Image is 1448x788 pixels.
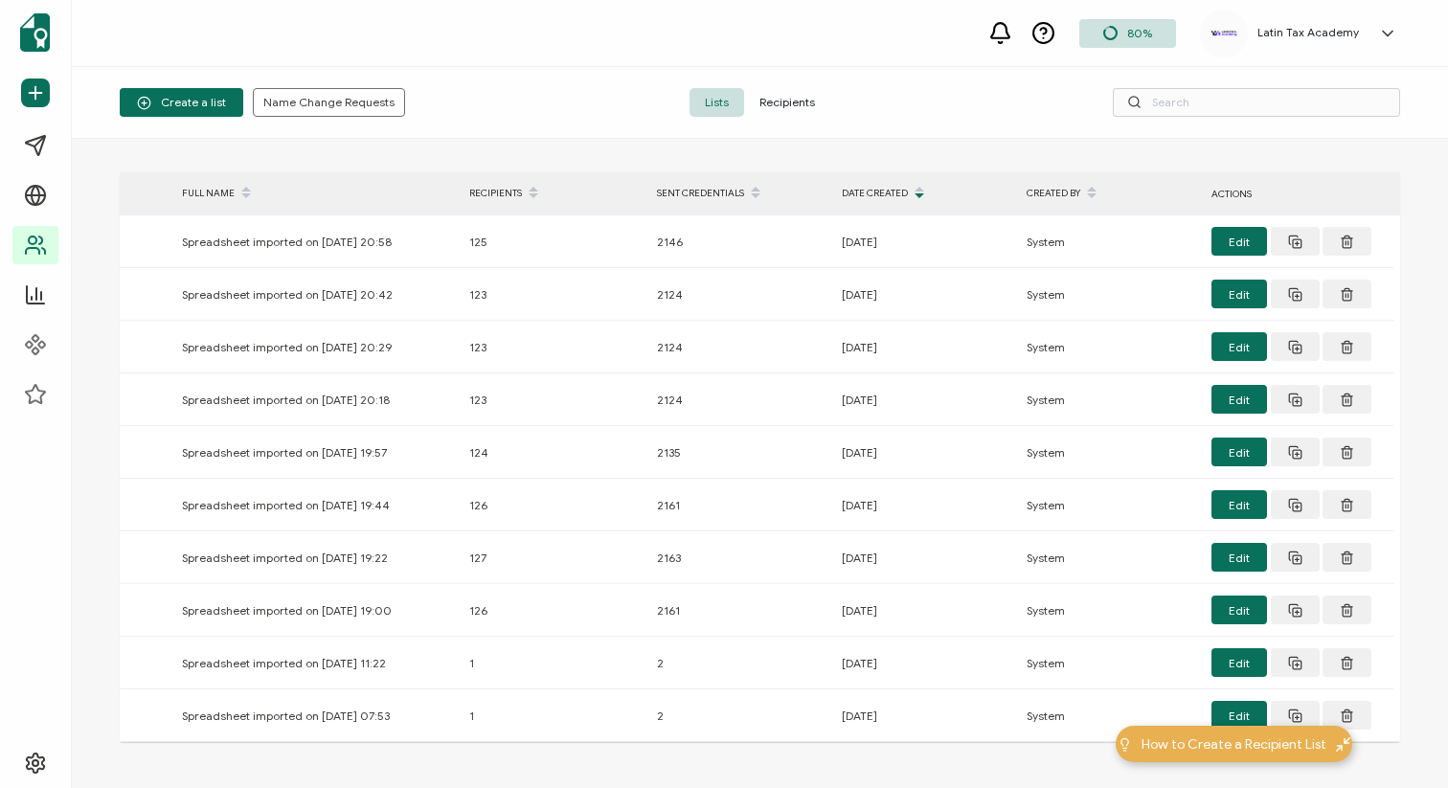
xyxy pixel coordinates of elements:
div: [DATE] [832,547,1017,569]
div: System [1017,705,1202,727]
button: Edit [1211,227,1267,256]
div: Spreadsheet imported on [DATE] 07:53 [172,705,460,727]
span: Lists [690,88,744,117]
div: Spreadsheet imported on [DATE] 11:22 [172,652,460,674]
div: ACTIONS [1202,183,1393,205]
div: 2163 [647,547,832,569]
div: 1 [460,705,647,727]
div: 1 [460,652,647,674]
div: Spreadsheet imported on [DATE] 20:42 [172,283,460,305]
div: [DATE] [832,652,1017,674]
div: 2124 [647,336,832,358]
div: Spreadsheet imported on [DATE] 20:58 [172,231,460,253]
div: 123 [460,389,647,411]
div: System [1017,652,1202,674]
iframe: Chat Widget [1120,572,1448,788]
div: 126 [460,494,647,516]
div: [DATE] [832,441,1017,463]
div: 2 [647,652,832,674]
div: System [1017,599,1202,621]
div: [DATE] [832,283,1017,305]
div: 2161 [647,494,832,516]
div: 126 [460,599,647,621]
div: System [1017,336,1202,358]
button: Edit [1211,332,1267,361]
div: [DATE] [832,599,1017,621]
span: Recipients [744,88,830,117]
div: 2124 [647,283,832,305]
div: DATE CREATED [832,177,1017,210]
div: 127 [460,547,647,569]
div: System [1017,283,1202,305]
button: Name Change Requests [253,88,405,117]
div: [DATE] [832,389,1017,411]
input: Search [1113,88,1400,117]
span: 80% [1127,26,1152,40]
div: Spreadsheet imported on [DATE] 19:22 [172,547,460,569]
div: [DATE] [832,705,1017,727]
div: 2161 [647,599,832,621]
div: CREATED BY [1017,177,1202,210]
div: RECIPIENTS [460,177,647,210]
div: System [1017,389,1202,411]
div: System [1017,547,1202,569]
div: 124 [460,441,647,463]
div: Spreadsheet imported on [DATE] 20:18 [172,389,460,411]
button: Edit [1211,490,1267,519]
div: 125 [460,231,647,253]
div: 2 [647,705,832,727]
div: FULL NAME [172,177,460,210]
button: Edit [1211,438,1267,466]
div: 2146 [647,231,832,253]
div: System [1017,231,1202,253]
button: Edit [1211,280,1267,308]
div: SENT CREDENTIALS [647,177,832,210]
span: Create a list [137,96,226,110]
div: System [1017,441,1202,463]
span: Name Change Requests [263,97,395,108]
div: [DATE] [832,494,1017,516]
div: 2135 [647,441,832,463]
div: Spreadsheet imported on [DATE] 19:00 [172,599,460,621]
button: Edit [1211,543,1267,572]
div: Spreadsheet imported on [DATE] 19:57 [172,441,460,463]
div: 123 [460,283,647,305]
button: Create a list [120,88,243,117]
img: sertifier-logomark-colored.svg [20,13,50,52]
div: [DATE] [832,336,1017,358]
div: 123 [460,336,647,358]
div: [DATE] [832,231,1017,253]
img: 94c1d8b1-6358-4297-843f-64831e6c94cb.png [1210,29,1238,38]
h5: Latin Tax Academy [1257,26,1359,39]
div: Spreadsheet imported on [DATE] 20:29 [172,336,460,358]
button: Edit [1211,385,1267,414]
div: 2124 [647,389,832,411]
div: Spreadsheet imported on [DATE] 19:44 [172,494,460,516]
div: System [1017,494,1202,516]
